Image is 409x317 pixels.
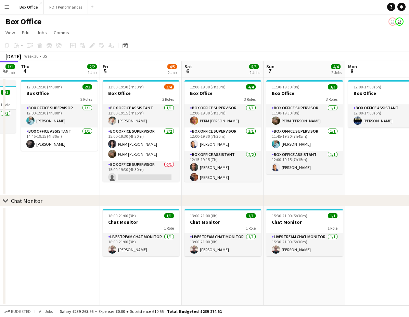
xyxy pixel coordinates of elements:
span: Jobs [37,29,47,36]
span: Comms [54,29,69,36]
span: Edit [22,29,30,36]
a: Comms [51,28,72,37]
div: [DATE] [5,53,21,60]
span: Week 36 [23,53,40,59]
button: Box Office [14,0,44,14]
a: View [3,28,18,37]
h1: Box Office [5,16,41,27]
a: Jobs [34,28,50,37]
div: Chat Monitor [11,197,42,204]
span: Total Budgeted £239 274.51 [167,309,222,314]
button: Budgeted [3,308,32,315]
app-user-avatar: Millie Haldane [395,17,404,26]
div: Salary £239 263.96 + Expenses £0.00 + Subsistence £10.55 = [60,309,222,314]
span: Budgeted [11,309,31,314]
div: BST [42,53,49,59]
span: View [5,29,15,36]
span: All jobs [38,309,54,314]
a: Edit [19,28,33,37]
app-user-avatar: Millie Haldane [388,17,397,26]
button: FOH Performances [44,0,88,14]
